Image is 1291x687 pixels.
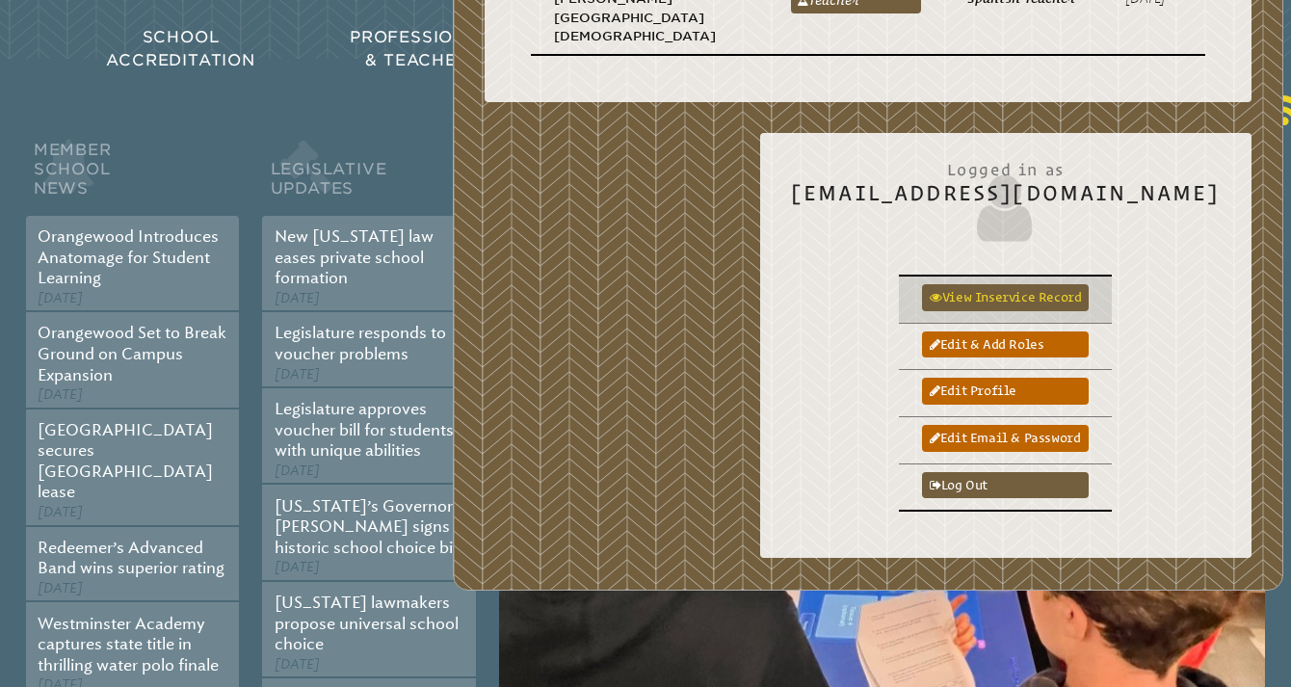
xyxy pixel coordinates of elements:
[922,284,1089,311] a: View inservice record
[262,136,476,216] h2: Legislative Updates
[38,227,219,287] a: Orangewood Introduces Anatomage for Student Learning
[275,497,461,557] a: [US_STATE]’s Governor [PERSON_NAME] signs historic school choice bill
[275,227,434,287] a: New [US_STATE] law eases private school formation
[791,150,1221,181] span: Logged in as
[38,580,83,596] span: [DATE]
[26,136,240,216] h2: Member School News
[38,615,219,674] a: Westminster Academy captures state title in thrilling water polo finale
[791,150,1221,248] h2: [EMAIL_ADDRESS][DOMAIN_NAME]
[922,472,1089,499] a: Log out
[275,290,320,306] span: [DATE]
[38,290,83,306] span: [DATE]
[38,386,83,403] span: [DATE]
[106,28,254,69] span: School Accreditation
[275,366,320,383] span: [DATE]
[275,559,320,575] span: [DATE]
[38,504,83,520] span: [DATE]
[275,400,454,460] a: Legislature approves voucher bill for students with unique abilities
[38,421,213,502] a: [GEOGRAPHIC_DATA] secures [GEOGRAPHIC_DATA] lease
[350,28,631,69] span: Professional Development & Teacher Certification
[922,378,1089,405] a: Edit profile
[922,331,1089,358] a: Edit & add roles
[275,594,459,653] a: [US_STATE] lawmakers propose universal school choice
[275,324,446,363] a: Legislature responds to voucher problems
[922,425,1089,452] a: Edit email & password
[275,462,320,479] span: [DATE]
[38,324,226,383] a: Orangewood Set to Break Ground on Campus Expansion
[275,656,320,673] span: [DATE]
[38,539,224,578] a: Redeemer’s Advanced Band wins superior rating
